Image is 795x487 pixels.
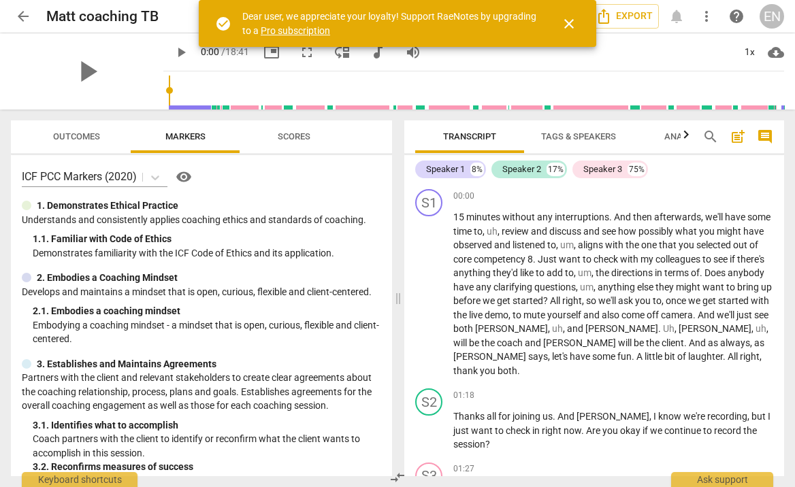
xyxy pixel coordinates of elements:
span: add [547,267,565,278]
span: Just [538,254,559,265]
p: 2. Embodies a Coaching Mindset [37,271,178,285]
span: just [453,425,471,436]
span: but [751,411,768,422]
span: check [506,425,532,436]
p: Demonstrates familiarity with the ICF Code of Ethics and its application. [33,246,381,261]
span: we [483,295,497,306]
span: the [481,337,497,348]
span: yourself [547,309,583,320]
span: , [766,323,768,334]
span: audiotrack [370,44,386,61]
span: of [677,351,688,362]
span: . [533,254,538,265]
span: ask [618,295,635,306]
span: get [702,295,718,306]
span: check_circle [215,16,231,32]
span: visibility [176,169,192,185]
span: camera [661,309,693,320]
span: will [453,337,469,348]
span: . [581,425,586,436]
span: there's [737,254,764,265]
span: before [453,295,483,306]
span: laughter [688,351,723,362]
span: one [641,239,659,250]
span: what [675,226,699,237]
span: ? [543,295,550,306]
span: let's [552,351,570,362]
span: and [525,337,543,348]
span: want [471,425,495,436]
span: you [699,226,717,237]
span: 01:18 [453,390,474,401]
p: Embodying a coaching mindset - a mindset that is open, curious, flexible and client-centered. [33,318,381,346]
span: we [650,425,664,436]
span: in [655,267,664,278]
span: the [646,337,662,348]
p: 3. Establishes and Maintains Agreements [37,357,216,371]
span: joining [513,411,542,422]
span: minutes [466,212,502,222]
span: , [563,323,567,334]
span: 01:27 [453,463,474,475]
span: fun [617,351,632,362]
p: ICF PCC Markers (2020) [22,169,137,184]
span: that [659,239,679,250]
button: Fullscreen [295,40,319,65]
span: session [453,439,485,450]
span: any [476,282,493,292]
span: All [550,295,562,306]
span: , [751,323,756,334]
span: Transcript [443,131,496,141]
button: Picture in picture [259,40,284,65]
span: started [513,295,543,306]
p: Develops and maintains a mindset that is open, curious, flexible and client-centered. [22,285,381,299]
span: of [749,239,758,250]
div: Ask support [671,472,773,487]
span: , [747,411,751,422]
span: , [576,282,580,292]
span: as [754,337,764,348]
span: with [605,239,626,250]
span: , [498,226,502,237]
span: without [502,212,537,222]
span: , [548,323,552,334]
span: [PERSON_NAME] [585,323,658,334]
span: thank [453,365,480,376]
span: have [743,226,764,237]
span: off [647,309,661,320]
span: [PERSON_NAME] [453,351,528,362]
span: All [728,351,740,362]
span: , [594,282,598,292]
button: View player as separate pane [330,40,355,65]
button: Search [700,126,721,148]
span: ? [485,439,490,450]
span: picture_in_picture [263,44,280,61]
h2: Matt coaching TB [46,8,159,25]
span: Filler word [580,282,594,292]
span: , [508,309,513,320]
span: Filler word [663,323,675,334]
span: we'll [717,309,736,320]
span: help [728,8,745,24]
span: just [736,309,754,320]
span: Filler word [578,267,591,278]
span: continue [664,425,703,436]
span: post_add [730,129,746,145]
span: , [483,226,487,237]
div: 1. 1. Familiar with Code of Ethics [33,232,381,246]
span: how [618,226,638,237]
span: , [548,351,552,362]
span: , [574,239,578,250]
span: selected [696,239,733,250]
span: . [517,365,520,376]
div: Keyboard shortcuts [22,472,137,487]
span: to [583,254,594,265]
div: Change speaker [415,189,442,216]
span: record [714,425,743,436]
span: like [520,267,536,278]
span: the [453,309,469,320]
span: , [649,411,653,422]
span: . [684,337,689,348]
span: . [700,267,704,278]
span: search [702,129,719,145]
